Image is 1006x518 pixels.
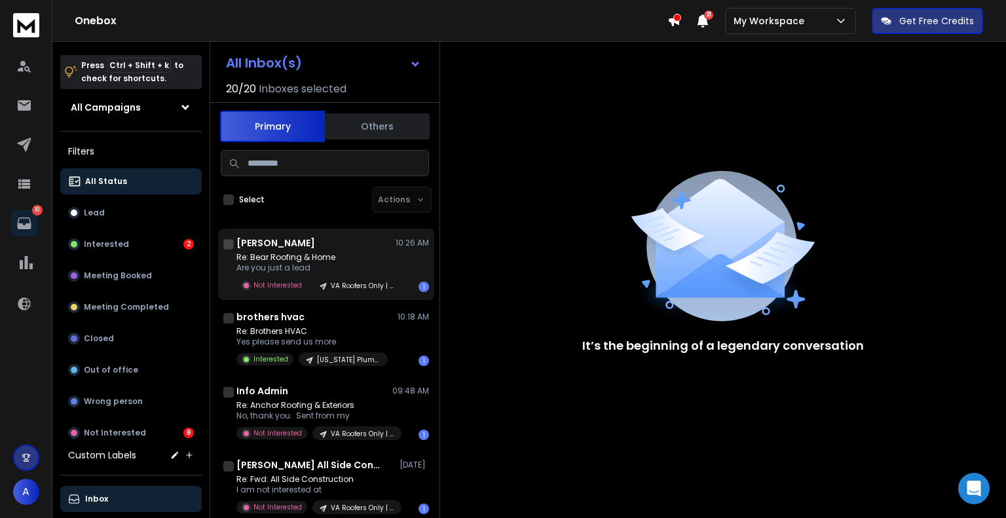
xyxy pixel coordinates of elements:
[236,310,305,324] h1: brothers hvac
[60,168,202,194] button: All Status
[236,236,315,250] h1: [PERSON_NAME]
[60,94,202,120] button: All Campaigns
[236,400,394,411] p: Re: Anchor Roofing & Exteriors
[215,50,432,76] button: All Inbox(s)
[60,388,202,415] button: Wrong person
[317,355,380,365] p: [US_STATE] Plumbing, HVAC - Company Names Optimized
[85,494,108,504] p: Inbox
[60,263,202,289] button: Meeting Booked
[183,239,194,250] div: 2
[60,325,202,352] button: Closed
[236,411,394,421] p: No, thank you. Sent from my
[419,356,429,366] div: 1
[226,81,256,97] span: 20 / 20
[13,479,39,505] button: A
[239,194,265,205] label: Select
[71,101,141,114] h1: All Campaigns
[253,428,302,438] p: Not Interested
[32,205,43,215] p: 10
[13,13,39,37] img: logo
[84,428,146,438] p: Not Interested
[84,302,169,312] p: Meeting Completed
[236,263,394,273] p: Are you just a lead
[183,428,194,438] div: 8
[75,13,667,29] h1: Onebox
[60,357,202,383] button: Out of office
[60,294,202,320] button: Meeting Completed
[325,112,430,141] button: Others
[84,270,152,281] p: Meeting Booked
[226,56,302,69] h1: All Inbox(s)
[220,111,325,142] button: Primary
[60,231,202,257] button: Interested2
[396,238,429,248] p: 10:26 AM
[331,281,394,291] p: VA Roofers Only | w/City | Save&Role Only
[84,396,143,407] p: Wrong person
[60,420,202,446] button: Not Interested8
[734,14,810,28] p: My Workspace
[84,208,105,218] p: Lead
[236,384,288,398] h1: Info Admin
[81,59,183,85] p: Press to check for shortcuts.
[253,502,302,512] p: Not Interested
[582,337,864,355] p: It’s the beginning of a legendary conversation
[400,460,429,470] p: [DATE]
[236,485,394,495] p: I am not interested at
[398,312,429,322] p: 10:18 AM
[419,282,429,292] div: 1
[899,14,974,28] p: Get Free Credits
[107,58,171,73] span: Ctrl + Shift + k
[236,252,394,263] p: Re: Bear Roofing & Home
[259,81,346,97] h3: Inboxes selected
[84,333,114,344] p: Closed
[60,486,202,512] button: Inbox
[60,200,202,226] button: Lead
[60,142,202,160] h3: Filters
[236,458,381,472] h1: [PERSON_NAME] All Side Construction
[236,337,388,347] p: Yes please send us more
[11,210,37,236] a: 10
[84,365,138,375] p: Out of office
[85,176,127,187] p: All Status
[68,449,136,462] h3: Custom Labels
[253,354,288,364] p: Interested
[236,474,394,485] p: Re: Fwd: All Side Construction
[958,473,990,504] div: Open Intercom Messenger
[872,8,983,34] button: Get Free Credits
[419,504,429,514] div: 1
[253,280,302,290] p: Not Interested
[236,326,388,337] p: Re: Brothers HVAC
[419,430,429,440] div: 1
[84,239,129,250] p: Interested
[331,503,394,513] p: VA Roofers Only | w/City | Save&Role Only
[331,429,394,439] p: VA Roofers Only | w/City | Save&Role Only
[392,386,429,396] p: 09:48 AM
[704,10,713,20] span: 21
